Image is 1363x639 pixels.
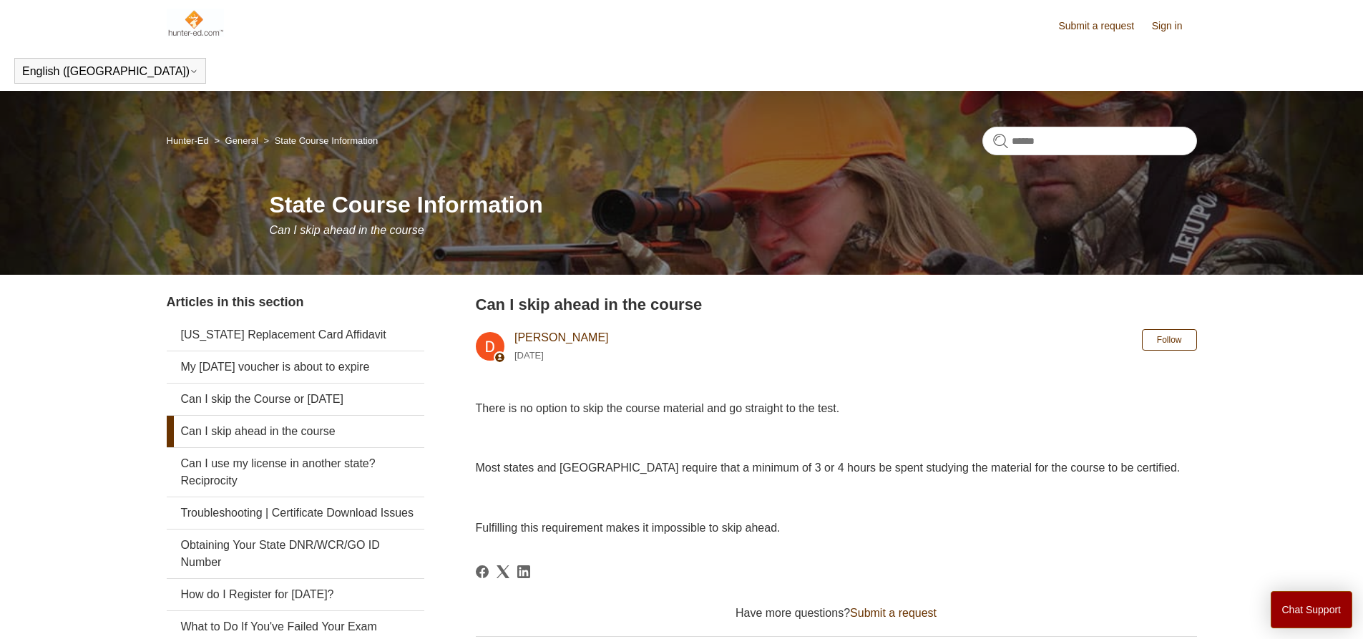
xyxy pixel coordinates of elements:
a: X Corp [497,565,509,578]
a: Obtaining Your State DNR/WCR/GO ID Number [167,530,424,578]
img: Hunter-Ed Help Center home page [167,9,225,37]
li: General [211,135,260,146]
button: English ([GEOGRAPHIC_DATA]) [22,65,198,78]
h2: Can I skip ahead in the course [476,293,1197,316]
a: Troubleshooting | Certificate Download Issues [167,497,424,529]
svg: Share this page on Facebook [476,565,489,578]
span: Most states and [GEOGRAPHIC_DATA] require that a minimum of 3 or 4 hours be spent studying the ma... [476,462,1181,474]
svg: Share this page on LinkedIn [517,565,530,578]
a: Sign in [1152,19,1197,34]
a: Can I skip the Course or [DATE] [167,384,424,415]
a: My [DATE] voucher is about to expire [167,351,424,383]
a: [US_STATE] Replacement Card Affidavit [167,319,424,351]
a: Hunter-Ed [167,135,209,146]
span: Fulfilling this requirement makes it impossible to skip ahead. [476,522,781,534]
a: Submit a request [1058,19,1148,34]
a: Can I skip ahead in the course [167,416,424,447]
li: State Course Information [260,135,378,146]
a: State Course Information [275,135,378,146]
a: How do I Register for [DATE]? [167,579,424,610]
time: 02/12/2024, 17:16 [514,350,544,361]
a: [PERSON_NAME] [514,331,609,343]
button: Chat Support [1271,591,1353,628]
a: General [225,135,258,146]
span: Can I skip ahead in the course [270,224,424,236]
span: Articles in this section [167,295,304,309]
h1: State Course Information [270,187,1197,222]
button: Follow Article [1142,329,1197,351]
svg: Share this page on X Corp [497,565,509,578]
a: Facebook [476,565,489,578]
li: Hunter-Ed [167,135,212,146]
span: There is no option to skip the course material and go straight to the test. [476,402,840,414]
div: Have more questions? [476,605,1197,622]
a: Submit a request [850,607,937,619]
a: LinkedIn [517,565,530,578]
a: Can I use my license in another state? Reciprocity [167,448,424,497]
input: Search [982,127,1197,155]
